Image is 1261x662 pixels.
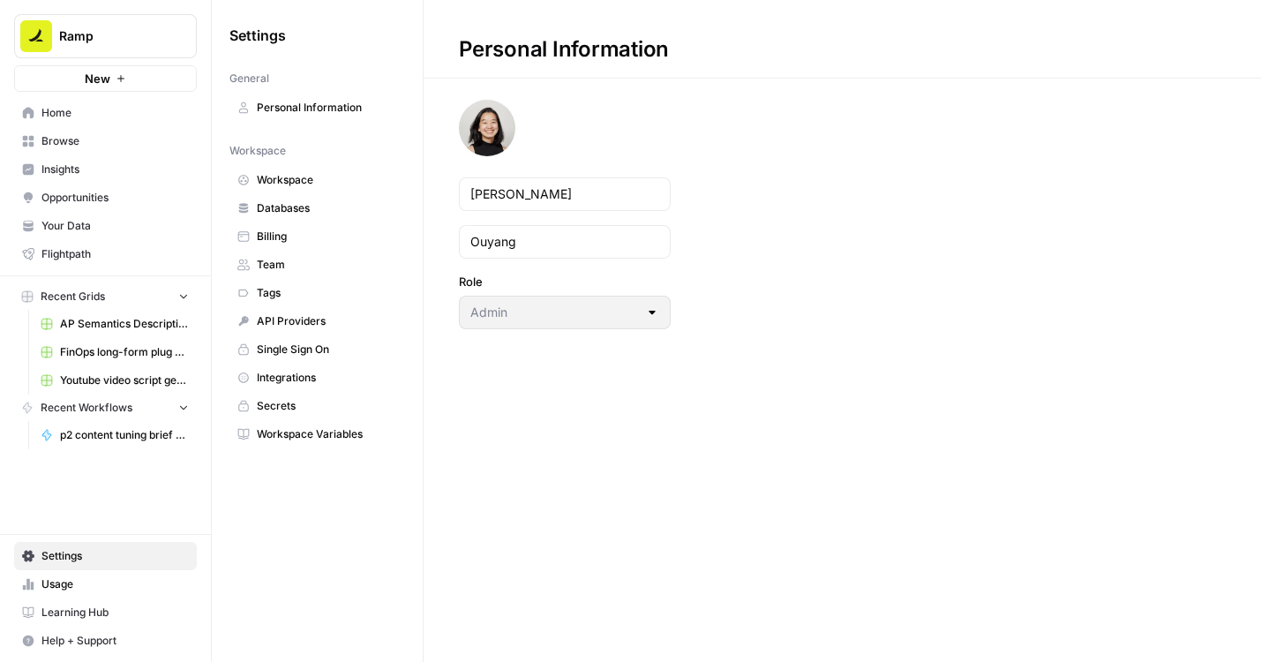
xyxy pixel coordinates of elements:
[60,427,189,443] span: p2 content tuning brief generator – 9/14 update
[14,65,197,92] button: New
[60,372,189,388] span: Youtube video script generator
[257,172,397,188] span: Workspace
[229,364,405,392] a: Integrations
[33,421,197,449] a: p2 content tuning brief generator – 9/14 update
[229,420,405,448] a: Workspace Variables
[41,105,189,121] span: Home
[60,316,189,332] span: AP Semantics Descriptions
[229,307,405,335] a: API Providers
[14,184,197,212] a: Opportunities
[59,27,166,45] span: Ramp
[14,212,197,240] a: Your Data
[257,200,397,216] span: Databases
[33,338,197,366] a: FinOps long-form plug generator -> Publish Sanity updates
[229,25,286,46] span: Settings
[41,246,189,262] span: Flightpath
[41,190,189,206] span: Opportunities
[14,570,197,598] a: Usage
[257,370,397,386] span: Integrations
[20,20,52,52] img: Ramp Logo
[33,310,197,338] a: AP Semantics Descriptions
[41,133,189,149] span: Browse
[229,143,286,159] span: Workspace
[257,342,397,357] span: Single Sign On
[41,633,189,649] span: Help + Support
[41,162,189,177] span: Insights
[14,240,197,268] a: Flightpath
[229,166,405,194] a: Workspace
[14,99,197,127] a: Home
[41,548,189,564] span: Settings
[14,542,197,570] a: Settings
[14,14,197,58] button: Workspace: Ramp
[41,218,189,234] span: Your Data
[229,222,405,251] a: Billing
[229,251,405,279] a: Team
[257,426,397,442] span: Workspace Variables
[14,598,197,627] a: Learning Hub
[14,127,197,155] a: Browse
[229,279,405,307] a: Tags
[41,400,132,416] span: Recent Workflows
[229,94,405,122] a: Personal Information
[229,194,405,222] a: Databases
[33,366,197,395] a: Youtube video script generator
[14,395,197,421] button: Recent Workflows
[229,335,405,364] a: Single Sign On
[41,605,189,621] span: Learning Hub
[424,35,704,64] div: Personal Information
[257,257,397,273] span: Team
[14,627,197,655] button: Help + Support
[257,100,397,116] span: Personal Information
[60,344,189,360] span: FinOps long-form plug generator -> Publish Sanity updates
[257,313,397,329] span: API Providers
[459,273,671,290] label: Role
[257,229,397,244] span: Billing
[14,283,197,310] button: Recent Grids
[14,155,197,184] a: Insights
[459,100,515,156] img: avatar
[229,71,269,87] span: General
[41,289,105,305] span: Recent Grids
[41,576,189,592] span: Usage
[229,392,405,420] a: Secrets
[85,70,110,87] span: New
[257,398,397,414] span: Secrets
[257,285,397,301] span: Tags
